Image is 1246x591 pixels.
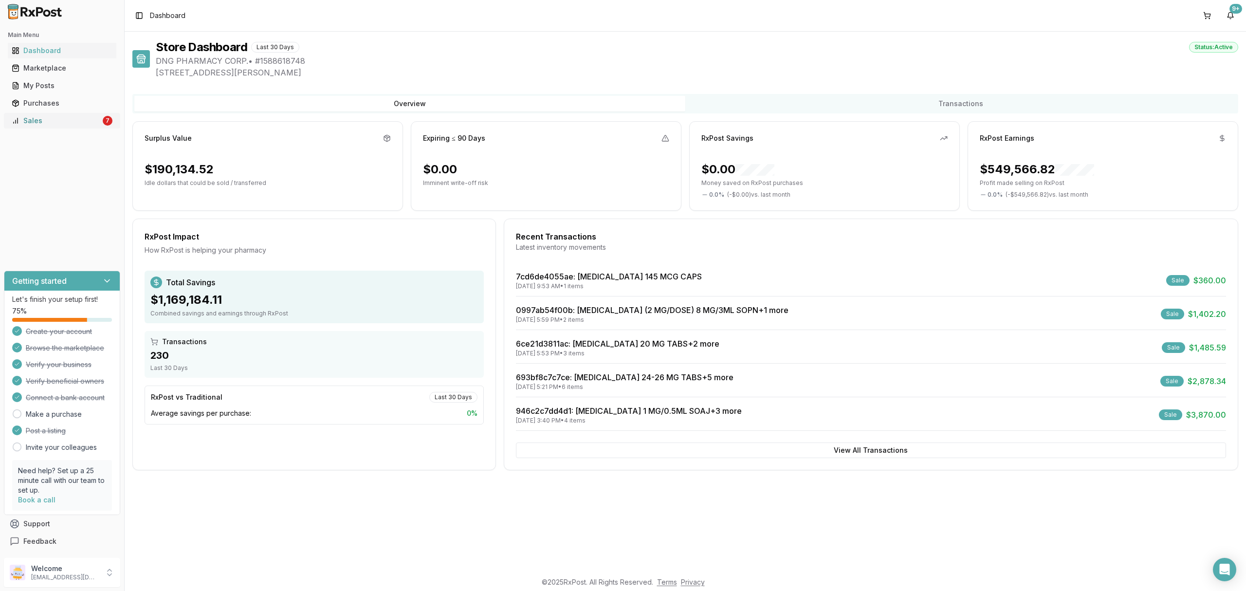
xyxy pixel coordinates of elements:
div: $0.00 [701,162,774,177]
span: 75 % [12,306,27,316]
span: $360.00 [1193,275,1226,286]
div: Recent Transactions [516,231,1226,242]
img: RxPost Logo [4,4,66,19]
div: [DATE] 3:40 PM • 4 items [516,417,742,425]
p: Need help? Set up a 25 minute call with our team to set up. [18,466,106,495]
a: 693bf8c7c7ce: [MEDICAL_DATA] 24-26 MG TABS+5 more [516,372,733,382]
button: Dashboard [4,43,120,58]
a: Invite your colleagues [26,443,97,452]
div: Surplus Value [145,133,192,143]
div: How RxPost is helping your pharmacy [145,245,484,255]
a: Purchases [8,94,116,112]
span: [STREET_ADDRESS][PERSON_NAME] [156,67,1238,78]
a: Sales7 [8,112,116,129]
p: Welcome [31,564,99,573]
button: View All Transactions [516,443,1226,458]
button: Marketplace [4,60,120,76]
h3: Getting started [12,275,67,287]
p: Profit made selling on RxPost [980,179,1226,187]
span: Total Savings [166,277,215,288]
span: 0.0 % [709,191,724,199]
p: Imminent write-off risk [423,179,669,187]
div: Sale [1161,309,1184,319]
span: Browse the marketplace [26,343,104,353]
div: RxPost Impact [145,231,484,242]
a: 7cd6de4055ae: [MEDICAL_DATA] 145 MCG CAPS [516,272,702,281]
button: Support [4,515,120,533]
div: Sale [1159,409,1182,420]
span: $1,402.20 [1188,308,1226,320]
span: Transactions [162,337,207,347]
div: Last 30 Days [251,42,299,53]
div: Combined savings and earnings through RxPost [150,310,478,317]
button: Transactions [685,96,1236,111]
div: 7 [103,116,112,126]
a: Dashboard [8,42,116,59]
div: $0.00 [423,162,457,177]
span: 0.0 % [988,191,1003,199]
div: [DATE] 5:21 PM • 6 items [516,383,733,391]
span: ( - $549,566.82 ) vs. last month [1006,191,1088,199]
a: Make a purchase [26,409,82,419]
div: Last 30 Days [429,392,477,403]
h1: Store Dashboard [156,39,247,55]
span: $2,878.34 [1188,375,1226,387]
div: RxPost Savings [701,133,753,143]
span: 0 % [467,408,477,418]
nav: breadcrumb [150,11,185,20]
div: Sale [1160,376,1184,387]
p: Idle dollars that could be sold / transferred [145,179,391,187]
span: ( - $0.00 ) vs. last month [727,191,790,199]
span: Verify beneficial owners [26,376,104,386]
button: Sales7 [4,113,120,129]
div: Open Intercom Messenger [1213,558,1236,581]
a: Book a call [18,496,55,504]
p: Money saved on RxPost purchases [701,179,948,187]
span: Post a listing [26,426,66,436]
div: 9+ [1229,4,1242,14]
button: My Posts [4,78,120,93]
button: Overview [134,96,685,111]
a: Terms [657,578,677,586]
h2: Main Menu [8,31,116,39]
div: Last 30 Days [150,364,478,372]
span: Average savings per purchase: [151,408,251,418]
button: Purchases [4,95,120,111]
div: RxPost vs Traditional [151,392,222,402]
div: [DATE] 5:59 PM • 2 items [516,316,788,324]
a: Privacy [681,578,705,586]
div: $190,134.52 [145,162,214,177]
div: Sales [12,116,101,126]
span: Create your account [26,327,92,336]
div: 230 [150,349,478,362]
div: Sale [1162,342,1185,353]
div: Sale [1166,275,1190,286]
div: $549,566.82 [980,162,1094,177]
div: Latest inventory movements [516,242,1226,252]
div: My Posts [12,81,112,91]
span: Verify your business [26,360,92,369]
span: Dashboard [150,11,185,20]
span: $1,485.59 [1189,342,1226,353]
a: 946c2c7dd4d1: [MEDICAL_DATA] 1 MG/0.5ML SOAJ+3 more [516,406,742,416]
a: Marketplace [8,59,116,77]
span: Connect a bank account [26,393,105,403]
button: Feedback [4,533,120,550]
div: Marketplace [12,63,112,73]
span: $3,870.00 [1186,409,1226,421]
div: [DATE] 5:53 PM • 3 items [516,350,719,357]
div: Purchases [12,98,112,108]
div: [DATE] 9:53 AM • 1 items [516,282,702,290]
img: User avatar [10,565,25,580]
div: Status: Active [1189,42,1238,53]
a: My Posts [8,77,116,94]
a: 0997ab54f00b: [MEDICAL_DATA] (2 MG/DOSE) 8 MG/3ML SOPN+1 more [516,305,788,315]
a: 6ce21d3811ac: [MEDICAL_DATA] 20 MG TABS+2 more [516,339,719,349]
p: Let's finish your setup first! [12,295,112,304]
span: DNG PHARMACY CORP. • # 1588618748 [156,55,1238,67]
div: RxPost Earnings [980,133,1034,143]
div: $1,169,184.11 [150,292,478,308]
p: [EMAIL_ADDRESS][DOMAIN_NAME] [31,573,99,581]
button: 9+ [1223,8,1238,23]
div: Dashboard [12,46,112,55]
